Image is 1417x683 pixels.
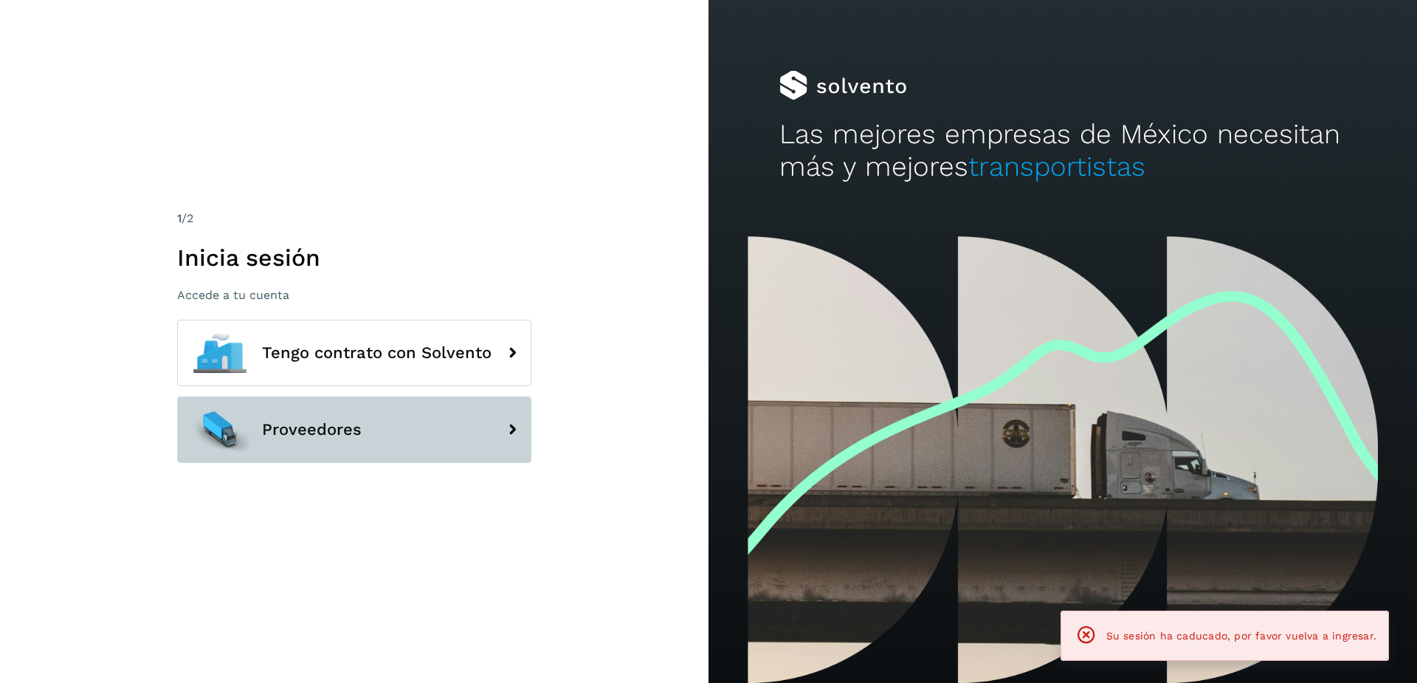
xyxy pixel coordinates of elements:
h1: Inicia sesión [177,244,531,272]
button: Proveedores [177,397,531,463]
div: /2 [177,210,531,227]
span: Tengo contrato con Solvento [262,344,492,362]
span: Su sesión ha caducado, por favor vuelva a ingresar. [1106,630,1376,642]
h2: Las mejores empresas de México necesitan más y mejores [779,118,1346,184]
p: Accede a tu cuenta [177,288,531,302]
span: 1 [177,211,182,225]
button: Tengo contrato con Solvento [177,320,531,386]
span: transportistas [968,151,1145,182]
span: Proveedores [262,421,362,439]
